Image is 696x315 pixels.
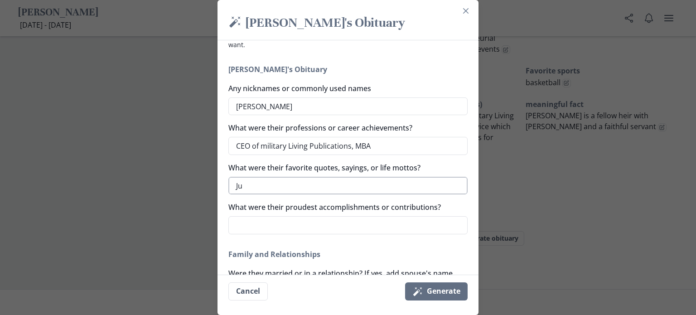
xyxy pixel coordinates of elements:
textarea: [PERSON_NAME] [228,97,468,116]
label: What were their proudest accomplishments or contributions? [228,202,462,213]
button: Close [459,4,473,18]
textarea: Ju [228,177,468,195]
textarea: CEO of military Living Publications, MBA [228,137,468,155]
label: Any nicknames or commonly used names [228,83,462,94]
label: What were their favorite quotes, sayings, or life mottos? [228,162,462,173]
h2: Family and Relationships [228,249,468,260]
button: Cancel [228,282,268,300]
h2: [PERSON_NAME]'s Obituary [228,15,468,33]
label: Were they married or in a relationship? If yes, add spouse's name and any relevant details. [228,268,462,290]
label: What were their professions or career achievements? [228,122,462,133]
h2: [PERSON_NAME]'s Obituary [228,64,468,75]
button: Generate [405,282,468,300]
